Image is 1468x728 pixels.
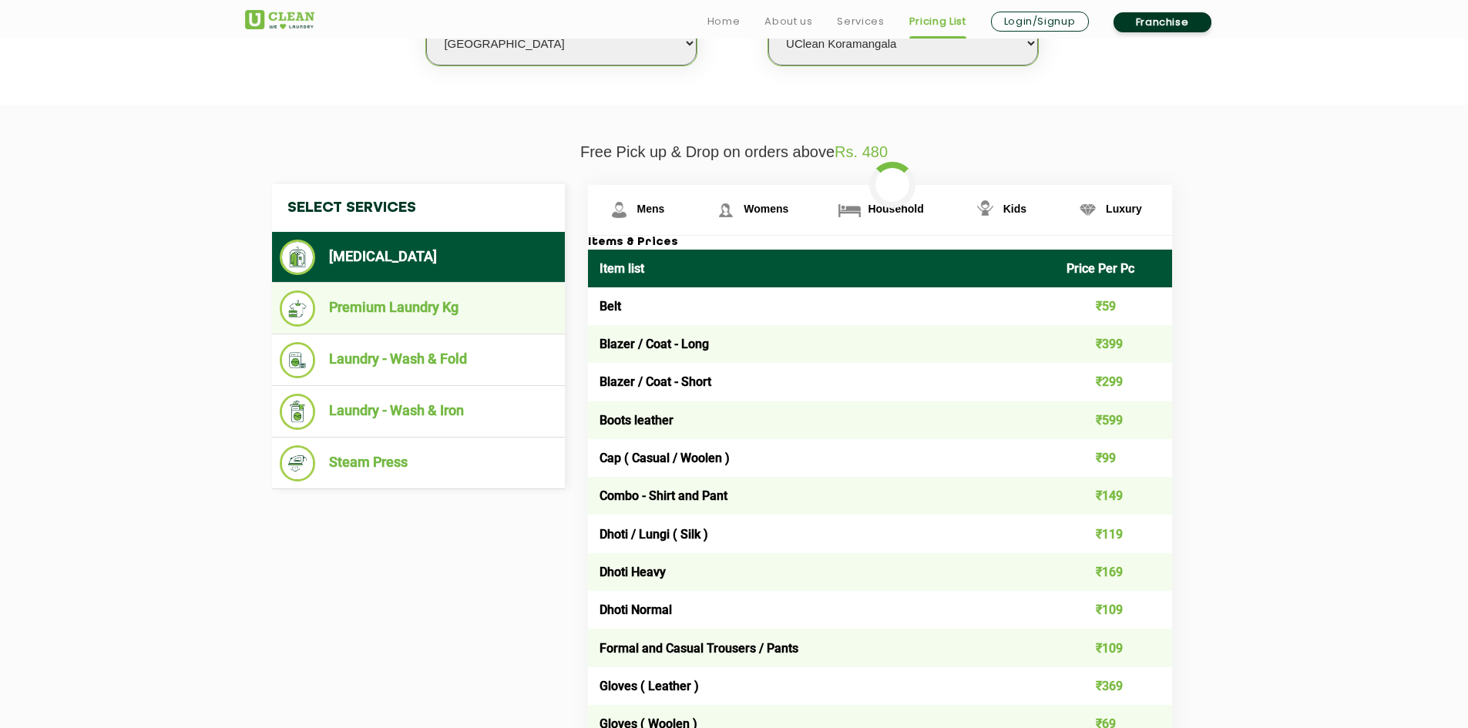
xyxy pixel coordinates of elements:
[588,629,1056,666] td: Formal and Casual Trousers / Pants
[835,143,888,160] span: Rs. 480
[588,287,1056,325] td: Belt
[1055,325,1172,363] td: ₹399
[588,325,1056,363] td: Blazer / Coat - Long
[606,196,633,223] img: Mens
[588,236,1172,250] h3: Items & Prices
[1106,203,1142,215] span: Luxury
[1003,203,1026,215] span: Kids
[588,591,1056,629] td: Dhoti Normal
[280,342,316,378] img: Laundry - Wash & Fold
[1055,553,1172,591] td: ₹169
[588,667,1056,705] td: Gloves ( Leather )
[1055,287,1172,325] td: ₹59
[588,363,1056,401] td: Blazer / Coat - Short
[991,12,1089,32] a: Login/Signup
[588,477,1056,515] td: Combo - Shirt and Pant
[637,203,665,215] span: Mens
[280,394,557,430] li: Laundry - Wash & Iron
[1055,477,1172,515] td: ₹149
[707,12,741,31] a: Home
[1114,12,1211,32] a: Franchise
[1055,401,1172,439] td: ₹599
[588,553,1056,591] td: Dhoti Heavy
[1055,515,1172,552] td: ₹119
[972,196,999,223] img: Kids
[1074,196,1101,223] img: Luxury
[1055,363,1172,401] td: ₹299
[280,290,557,327] li: Premium Laundry Kg
[280,445,557,481] li: Steam Press
[280,290,316,327] img: Premium Laundry Kg
[1055,591,1172,629] td: ₹109
[1055,439,1172,477] td: ₹99
[712,196,739,223] img: Womens
[1055,629,1172,666] td: ₹109
[272,184,565,232] h4: Select Services
[744,203,788,215] span: Womens
[588,439,1056,477] td: Cap ( Casual / Woolen )
[280,445,316,481] img: Steam Press
[588,250,1056,287] th: Item list
[1055,667,1172,705] td: ₹369
[280,240,557,275] li: [MEDICAL_DATA]
[909,12,966,31] a: Pricing List
[588,515,1056,552] td: Dhoti / Lungi ( Silk )
[280,240,316,275] img: Dry Cleaning
[836,196,863,223] img: Household
[245,143,1224,161] p: Free Pick up & Drop on orders above
[764,12,812,31] a: About us
[868,203,923,215] span: Household
[1055,250,1172,287] th: Price Per Pc
[837,12,884,31] a: Services
[588,401,1056,439] td: Boots leather
[280,394,316,430] img: Laundry - Wash & Iron
[245,10,314,29] img: UClean Laundry and Dry Cleaning
[280,342,557,378] li: Laundry - Wash & Fold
